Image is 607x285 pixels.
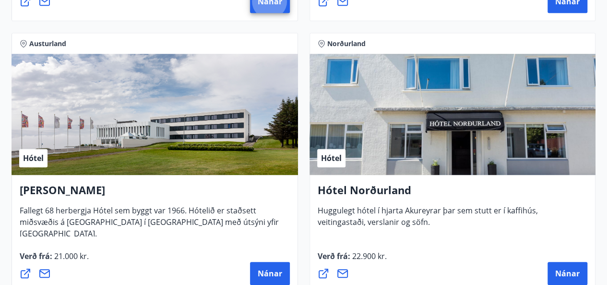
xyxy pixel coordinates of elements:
[29,39,66,49] span: Austurland
[20,183,290,205] h4: [PERSON_NAME]
[547,262,587,285] button: Nánar
[327,39,366,49] span: Norðurland
[555,268,580,279] span: Nánar
[258,268,282,279] span: Nánar
[23,153,44,163] span: Hótel
[20,205,279,247] span: Fallegt 68 herbergja Hótel sem byggt var 1966. Hótelið er staðsett miðsvæðis á [GEOGRAPHIC_DATA] ...
[350,251,387,261] span: 22.900 kr.
[52,251,89,261] span: 21.000 kr.
[318,205,538,235] span: Huggulegt hótel í hjarta Akureyrar þar sem stutt er í kaffihús, veitingastaði, verslanir og söfn.
[20,251,89,269] span: Verð frá :
[250,262,290,285] button: Nánar
[318,251,387,269] span: Verð frá :
[318,183,588,205] h4: Hótel Norðurland
[321,153,342,163] span: Hótel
